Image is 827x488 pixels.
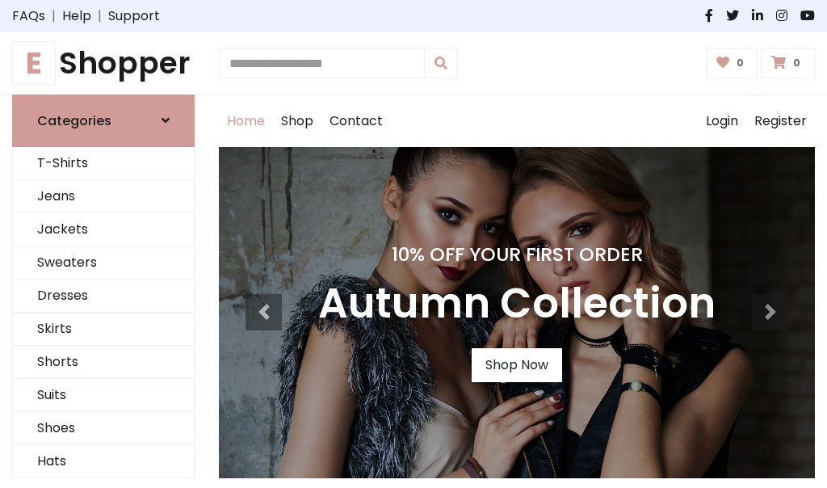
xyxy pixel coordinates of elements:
[706,48,758,78] a: 0
[12,45,195,82] h1: Shopper
[273,95,321,147] a: Shop
[12,41,56,85] span: E
[318,279,716,329] h3: Autumn Collection
[12,45,195,82] a: EShopper
[13,346,194,379] a: Shorts
[13,313,194,346] a: Skirts
[13,280,194,313] a: Dresses
[108,6,160,26] a: Support
[13,213,194,246] a: Jackets
[13,180,194,213] a: Jeans
[321,95,391,147] a: Contact
[37,113,111,128] h6: Categories
[733,56,748,70] span: 0
[13,147,194,180] a: T-Shirts
[761,48,815,78] a: 0
[62,6,91,26] a: Help
[13,246,194,280] a: Sweaters
[45,6,62,26] span: |
[318,243,716,266] h4: 10% Off Your First Order
[746,95,815,147] a: Register
[698,95,746,147] a: Login
[12,6,45,26] a: FAQs
[219,95,273,147] a: Home
[12,95,195,147] a: Categories
[472,348,562,382] a: Shop Now
[789,56,804,70] span: 0
[13,379,194,412] a: Suits
[13,445,194,478] a: Hats
[91,6,108,26] span: |
[13,412,194,445] a: Shoes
